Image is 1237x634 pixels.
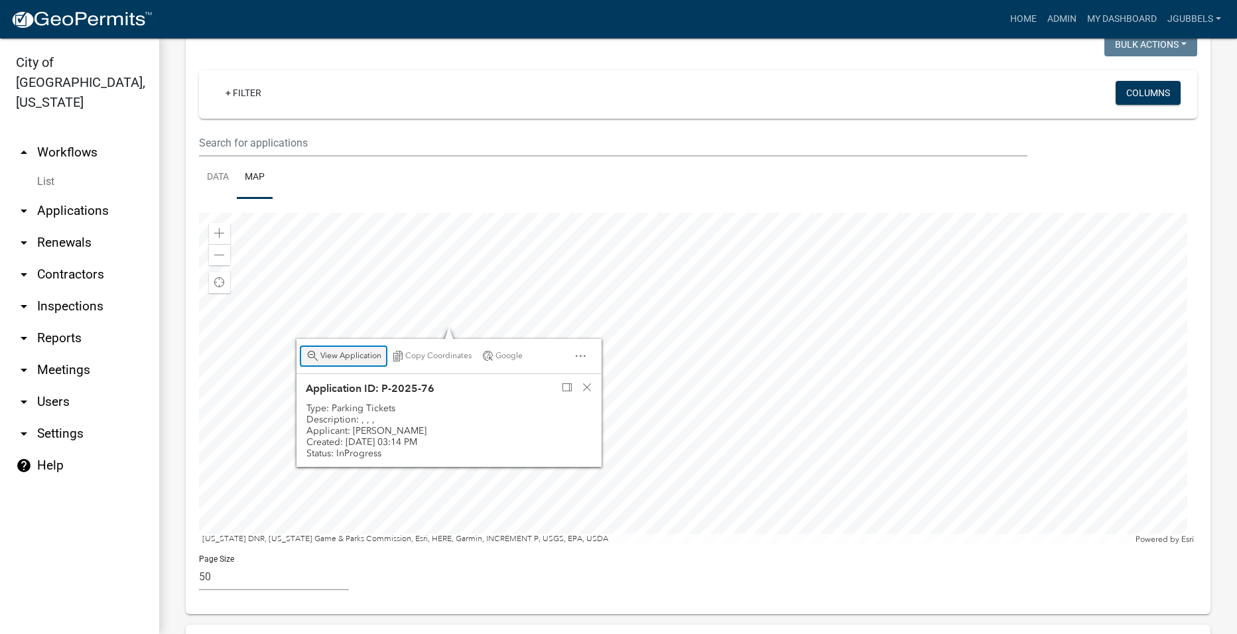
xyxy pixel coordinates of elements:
div: Zoom out [209,244,230,265]
a: Esri [1181,535,1194,544]
div: Copy Coordinates [386,347,476,365]
i: arrow_drop_down [16,362,32,378]
i: arrow_drop_down [16,235,32,251]
div: View Application [301,347,386,365]
button: Bulk Actions [1104,32,1197,56]
a: + Filter [215,81,272,105]
i: arrow_drop_up [16,145,32,160]
div: Close [577,378,597,397]
input: Search for applications [199,129,1027,157]
span: View Application [320,351,381,361]
button: Application ID: P-2025-76 [296,374,553,403]
a: My Dashboard [1082,7,1162,32]
span: Copy Coordinates [405,351,472,361]
span: Google [495,351,523,361]
div: Open [568,347,592,365]
i: help [16,458,32,474]
a: jgubbels [1162,7,1226,32]
div: [US_STATE] DNR, [US_STATE] Game & Parks Commission, Esri, HERE, Garmin, INCREMENT P, USGS, EPA, USDA [199,534,1132,544]
div: Zoom in [209,223,230,244]
a: Data [199,157,237,199]
div: Powered by [1132,534,1197,544]
i: arrow_drop_down [16,267,32,283]
i: arrow_drop_down [16,203,32,219]
button: Columns [1116,81,1181,105]
a: Home [1005,7,1042,32]
div: Dock [557,378,577,397]
div: Google [476,347,527,365]
div: Application ID: P-2025-76 [296,339,602,467]
h2: Application ID: P-2025-76 [301,378,439,399]
a: Map [237,157,273,199]
i: arrow_drop_down [16,298,32,314]
i: arrow_drop_down [16,394,32,410]
div: Type: Parking Tickets Description: , , , Applicant: [PERSON_NAME] Created: [DATE] 03:14 PM Status... [306,403,592,459]
div: Find my location [209,272,230,293]
i: arrow_drop_down [16,426,32,442]
i: arrow_drop_down [16,330,32,346]
a: Admin [1042,7,1082,32]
